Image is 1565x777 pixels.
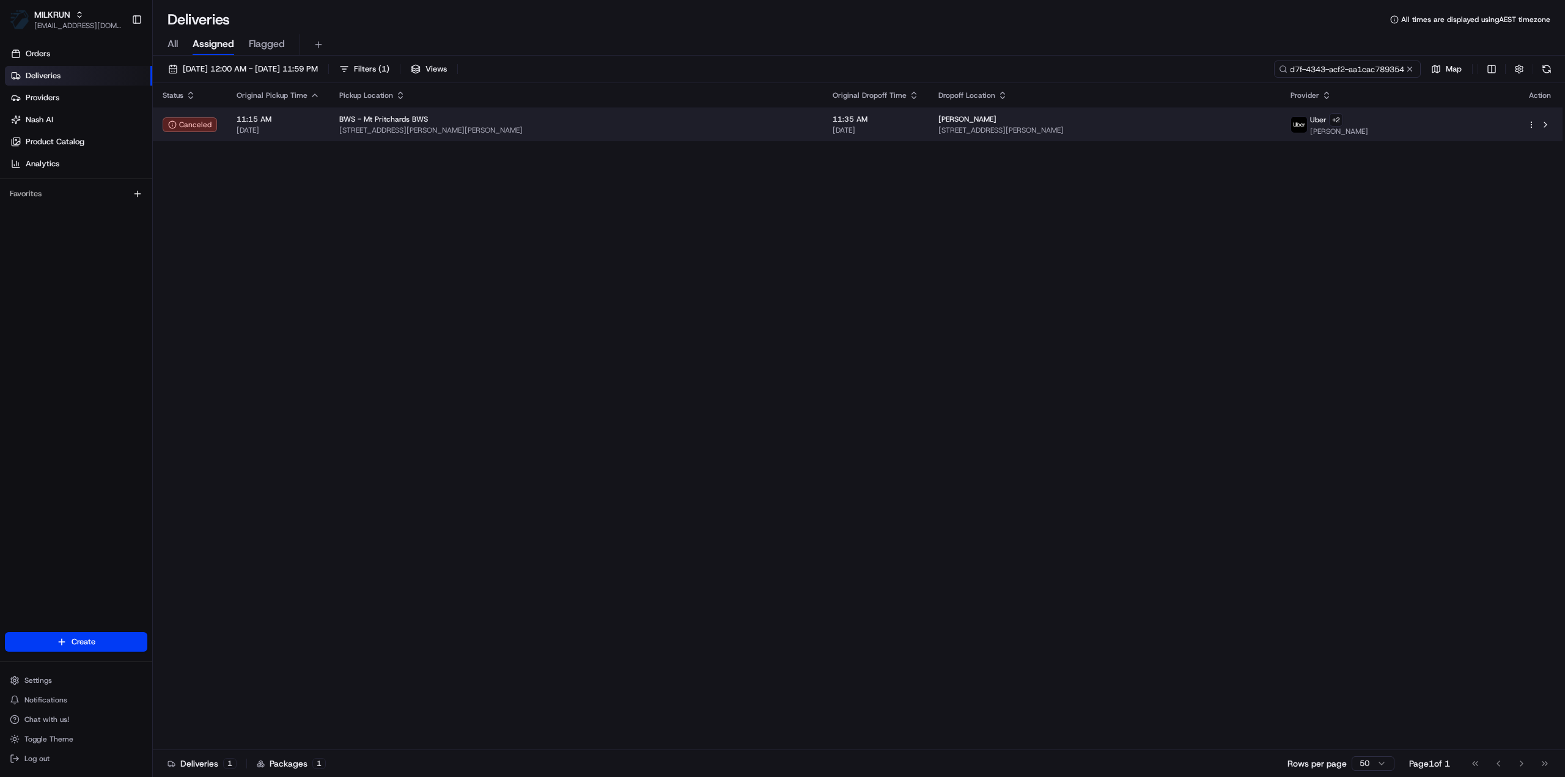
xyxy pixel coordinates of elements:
span: Chat with us! [24,715,69,724]
span: Create [72,636,95,647]
button: Map [1426,61,1467,78]
button: Log out [5,750,147,767]
a: Product Catalog [5,132,152,152]
button: MILKRUN [34,9,70,21]
span: 11:15 AM [237,114,320,124]
span: Filters [354,64,389,75]
img: MILKRUN [10,10,29,29]
span: All times are displayed using AEST timezone [1401,15,1550,24]
span: 11:35 AM [833,114,919,124]
span: Notifications [24,695,67,705]
button: Notifications [5,691,147,709]
div: Page 1 of 1 [1409,757,1450,770]
button: MILKRUNMILKRUN[EMAIL_ADDRESS][DOMAIN_NAME] [5,5,127,34]
span: Orders [26,48,50,59]
span: Original Dropoff Time [833,90,907,100]
span: ( 1 ) [378,64,389,75]
span: Analytics [26,158,59,169]
button: Chat with us! [5,711,147,728]
span: All [168,37,178,51]
span: Uber [1310,115,1327,125]
span: Original Pickup Time [237,90,307,100]
span: [DATE] [237,125,320,135]
a: Orders [5,44,152,64]
a: Nash AI [5,110,152,130]
button: [EMAIL_ADDRESS][DOMAIN_NAME] [34,21,122,31]
h1: Deliveries [168,10,230,29]
span: Settings [24,676,52,685]
span: Product Catalog [26,136,84,147]
span: Pickup Location [339,90,393,100]
img: uber-new-logo.jpeg [1291,117,1307,133]
span: [PERSON_NAME] [938,114,996,124]
button: Filters(1) [334,61,395,78]
div: Action [1527,90,1553,100]
span: Deliveries [26,70,61,81]
button: [DATE] 12:00 AM - [DATE] 11:59 PM [163,61,323,78]
span: Toggle Theme [24,734,73,744]
a: Deliveries [5,66,152,86]
p: Rows per page [1287,757,1347,770]
span: Provider [1291,90,1319,100]
span: [STREET_ADDRESS][PERSON_NAME] [938,125,1271,135]
button: Views [405,61,452,78]
span: Map [1446,64,1462,75]
div: 1 [223,758,237,769]
button: Toggle Theme [5,731,147,748]
div: Favorites [5,184,147,204]
span: BWS - Mt Pritchards BWS [339,114,428,124]
div: Packages [257,757,326,770]
span: Flagged [249,37,285,51]
span: Providers [26,92,59,103]
span: [PERSON_NAME] [1310,127,1368,136]
span: [STREET_ADDRESS][PERSON_NAME][PERSON_NAME] [339,125,813,135]
div: 1 [312,758,326,769]
button: Refresh [1538,61,1555,78]
button: Canceled [163,117,217,132]
span: [DATE] 12:00 AM - [DATE] 11:59 PM [183,64,318,75]
a: Providers [5,88,152,108]
div: Deliveries [168,757,237,770]
span: [DATE] [833,125,919,135]
span: Assigned [193,37,234,51]
span: Views [425,64,447,75]
span: Log out [24,754,50,764]
input: Type to search [1274,61,1421,78]
span: Dropoff Location [938,90,995,100]
button: Create [5,632,147,652]
span: Nash AI [26,114,53,125]
a: Analytics [5,154,152,174]
button: +2 [1329,113,1343,127]
button: Settings [5,672,147,689]
span: Status [163,90,183,100]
